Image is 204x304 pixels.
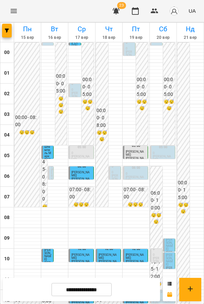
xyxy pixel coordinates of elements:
p: [PERSON_NAME] [71,177,92,184]
h6: 07:00 - 08:00 [124,186,147,201]
h6: Чт [97,24,121,34]
h6: 00:00 - 05:00 [56,73,66,95]
label: 10:00 [78,247,86,251]
h6: 00:00 - 05:00 [164,76,175,98]
button: Menu [5,3,22,19]
p: [PERSON_NAME] [166,267,174,279]
h6: 01 [4,69,10,77]
p: [PERSON_NAME] [44,261,52,274]
h6: 😴😴😴 [56,96,66,115]
h6: 00:00 - 05:00 [137,76,148,98]
span: [PERSON_NAME] [166,238,173,251]
span: [PERSON_NAME] [126,150,144,156]
h6: Нд [178,24,203,34]
span: [PERSON_NAME] [71,171,90,177]
h6: 04 [4,131,10,139]
p: [PERSON_NAME] [153,257,161,269]
h6: 00:00 - 08:00 [97,107,107,129]
span: [PERSON_NAME] [44,248,52,261]
h6: 07:00 - 08:00 [69,186,93,201]
span: [PERSON_NAME] [99,253,117,260]
h6: 18 вер [97,34,121,41]
h6: 😴😴😴 [82,99,93,112]
span: Штемпель Марк [44,145,51,158]
p: 0 [112,171,120,174]
p: 0 [71,88,79,91]
span: UA [189,7,196,14]
p: 0 [153,253,161,257]
h6: 08 [4,214,10,221]
p: [PERSON_NAME] [51,169,54,203]
span: [PERSON_NAME] [166,253,173,266]
h6: 00:00 - 15:00 [178,179,189,202]
p: 0 [51,165,52,168]
h6: Пн [15,24,40,34]
p: [PERSON_NAME] [44,158,52,171]
h6: 16 вер [42,34,67,41]
button: UA [186,4,199,17]
h6: 21 вер [178,34,203,41]
h6: Вт [42,24,67,34]
label: 05:00 [132,143,140,148]
p: [PERSON_NAME] [166,251,174,263]
h6: Ср [69,24,94,34]
h6: 😴😴😴 [164,99,175,112]
h6: 😴😴😴 [124,202,147,208]
h6: 😴😴😴 [151,212,162,225]
p: 0 [153,152,173,155]
p: [PERSON_NAME] [126,260,146,266]
label: 10:00 [105,247,113,251]
h6: 06 [4,173,10,180]
h6: 19 вер [124,34,148,41]
h6: 😴😴😴 [137,99,148,112]
span: [PERSON_NAME] [126,253,144,260]
h6: 😴😴😴 [15,129,39,136]
h6: 10:45 - 12:00 [151,258,162,281]
label: 05:00 [159,145,167,150]
h6: 09 [4,235,10,242]
label: 06:00 [78,164,86,169]
p: 0 [126,172,146,175]
p: [PERSON_NAME] [153,155,173,161]
span: 23 [117,2,126,9]
h6: 06:00 - 10:00 [151,189,162,212]
h6: 00:00 - 05:00 [82,76,93,98]
p: [PERSON_NAME] [112,174,120,187]
span: [PERSON_NAME] [71,253,90,260]
img: avatar_s.png [169,6,179,16]
h6: 17 вер [69,34,94,41]
h6: 00:00 - 08:00 [15,114,39,129]
label: 06:00 [132,165,140,170]
h6: 10 [4,255,10,263]
p: [PERSON_NAME] [126,51,134,63]
p: 0 [126,47,134,50]
p: [PERSON_NAME] [71,155,92,161]
h6: 20 вер [151,34,175,41]
p: [PERSON_NAME] [71,260,92,266]
h6: 😴😴😴 [178,202,189,215]
p: [PERSON_NAME] [126,176,146,182]
h6: 00 [4,49,10,56]
h6: 02 [4,90,10,98]
h6: 😴😴😴 [97,130,107,143]
p: [PERSON_NAME] [126,157,146,163]
h6: Пт [124,24,148,34]
label: 05:00 [78,145,86,150]
h6: 15 вер [15,34,40,41]
h6: 05:45 - 08:00 [42,143,47,203]
h6: 05 [4,152,10,160]
h6: 07 [4,193,10,201]
h6: Сб [151,24,175,34]
p: 0 [71,152,92,155]
h6: 03 [4,111,10,118]
p: [PERSON_NAME] [99,260,119,266]
h6: 😴😴😴 [69,202,93,208]
label: 10:00 [132,247,140,251]
p: [PERSON_NAME] [71,92,79,104]
h6: 😴😴😴 [42,204,47,223]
